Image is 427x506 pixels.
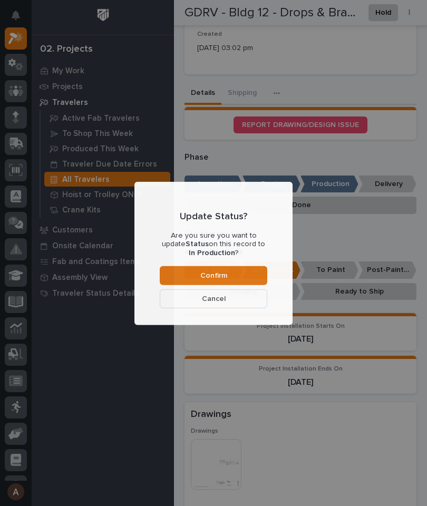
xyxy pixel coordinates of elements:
[189,249,235,257] b: In Production
[160,231,267,257] p: Are you sure you want to update on this record to ?
[186,240,209,248] b: Status
[200,271,227,280] span: Confirm
[202,294,226,304] span: Cancel
[180,211,247,223] p: Update Status?
[160,266,267,285] button: Confirm
[160,289,267,308] button: Cancel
